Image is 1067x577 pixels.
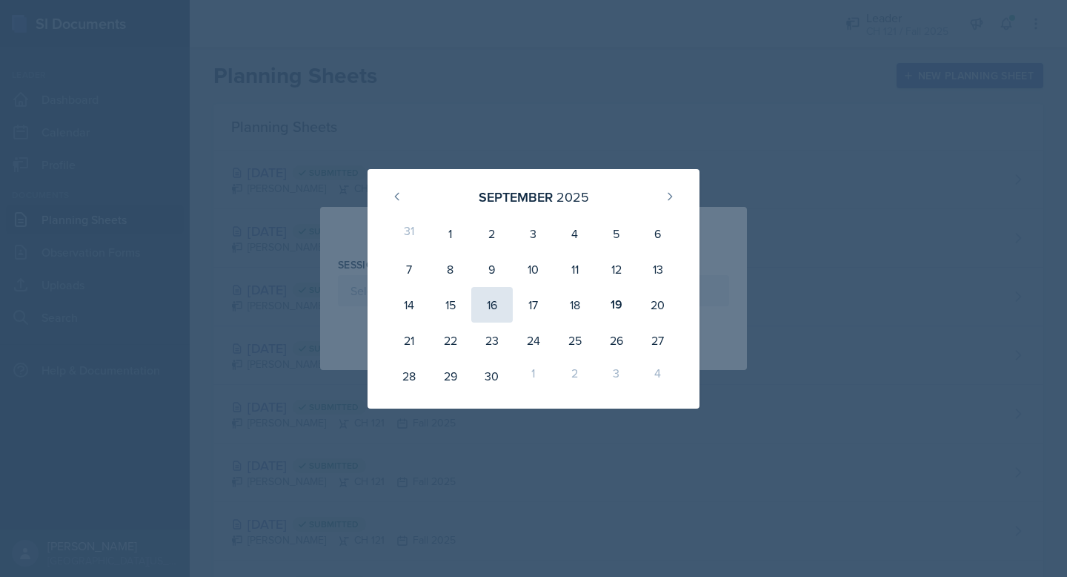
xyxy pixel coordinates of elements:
div: 5 [596,216,637,251]
div: 9 [471,251,513,287]
div: 1 [430,216,471,251]
div: 25 [554,323,596,358]
div: 30 [471,358,513,394]
div: 14 [388,287,430,323]
div: 24 [513,323,554,358]
div: 1 [513,358,554,394]
div: 2 [554,358,596,394]
div: 2025 [556,187,589,207]
div: 10 [513,251,554,287]
div: 21 [388,323,430,358]
div: 22 [430,323,471,358]
div: 7 [388,251,430,287]
div: 20 [637,287,679,323]
div: 2 [471,216,513,251]
div: 23 [471,323,513,358]
div: 19 [596,287,637,323]
div: 3 [513,216,554,251]
div: 31 [388,216,430,251]
div: 27 [637,323,679,358]
div: 28 [388,358,430,394]
div: 16 [471,287,513,323]
div: 4 [637,358,679,394]
div: 29 [430,358,471,394]
div: 4 [554,216,596,251]
div: 3 [596,358,637,394]
div: 6 [637,216,679,251]
div: 15 [430,287,471,323]
div: 26 [596,323,637,358]
div: 8 [430,251,471,287]
div: 17 [513,287,554,323]
div: 13 [637,251,679,287]
div: September [479,187,553,207]
div: 11 [554,251,596,287]
div: 18 [554,287,596,323]
div: 12 [596,251,637,287]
